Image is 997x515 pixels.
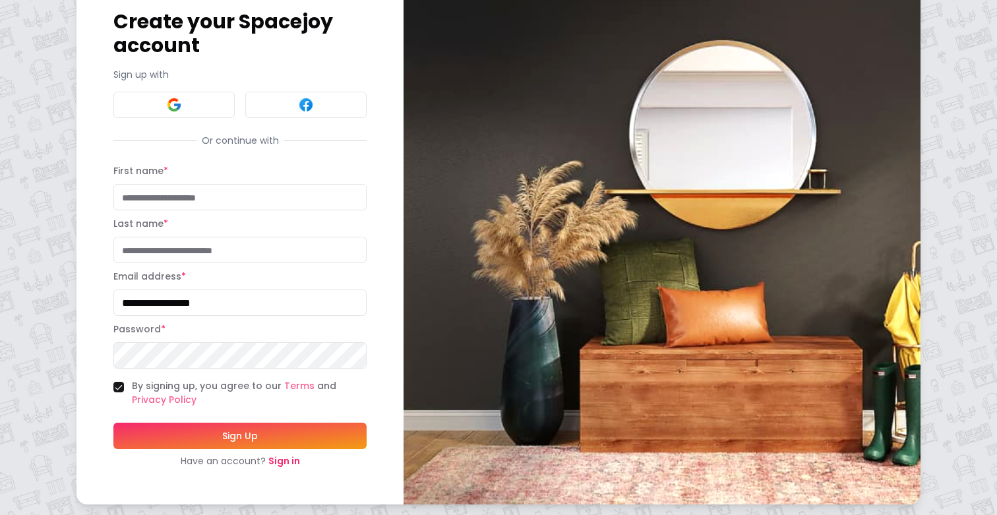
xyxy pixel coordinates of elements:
[113,217,168,230] label: Last name
[132,379,367,407] label: By signing up, you agree to our and
[113,423,367,449] button: Sign Up
[132,393,196,406] a: Privacy Policy
[113,10,367,57] h1: Create your Spacejoy account
[196,134,284,147] span: Or continue with
[113,322,166,336] label: Password
[284,379,315,392] a: Terms
[113,164,168,177] label: First name
[113,68,367,81] p: Sign up with
[166,97,182,113] img: Google signin
[113,270,186,283] label: Email address
[268,454,300,468] a: Sign in
[113,454,367,468] div: Have an account?
[298,97,314,113] img: Facebook signin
